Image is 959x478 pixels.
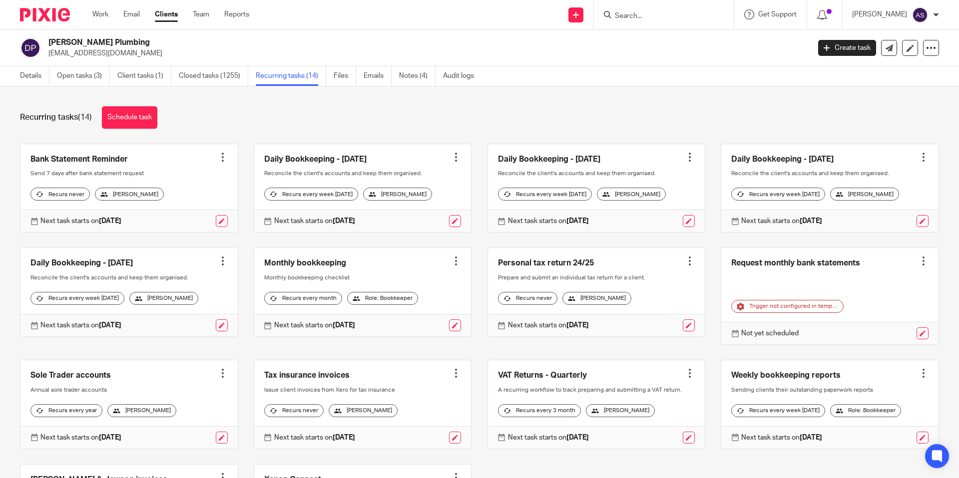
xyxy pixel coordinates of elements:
a: Notes (4) [399,66,436,86]
img: svg%3E [20,37,41,58]
div: Recurs never [264,404,324,417]
p: Next task starts on [741,433,822,443]
div: [PERSON_NAME] [830,188,899,201]
span: (14) [78,113,92,121]
p: Next task starts on [274,216,355,226]
strong: [DATE] [566,322,589,329]
strong: [DATE] [99,322,121,329]
p: Next task starts on [741,216,822,226]
div: Recurs never [498,292,557,305]
div: Role: Bookkeeper [347,292,418,305]
div: [PERSON_NAME] [562,292,631,305]
p: [PERSON_NAME] [852,9,907,19]
a: Details [20,66,49,86]
div: Recurs every week [DATE] [264,188,358,201]
div: Trigger not configured in template [731,300,844,313]
strong: [DATE] [566,434,589,441]
strong: [DATE] [333,218,355,225]
strong: [DATE] [566,218,589,225]
input: Search [614,12,704,21]
div: [PERSON_NAME] [95,188,164,201]
strong: [DATE] [333,434,355,441]
div: [PERSON_NAME] [329,404,398,417]
img: svg%3E [912,7,928,23]
a: Open tasks (3) [57,66,110,86]
a: Email [123,9,140,19]
p: Next task starts on [40,433,121,443]
div: [PERSON_NAME] [107,404,176,417]
a: Reports [224,9,249,19]
img: Pixie [20,8,70,21]
a: Closed tasks (1255) [179,66,248,86]
a: Create task [818,40,876,56]
p: Next task starts on [40,216,121,226]
p: Next task starts on [274,433,355,443]
div: Role: Bookkeeper [830,404,901,417]
div: [PERSON_NAME] [597,188,666,201]
p: [EMAIL_ADDRESS][DOMAIN_NAME] [48,48,803,58]
a: Client tasks (1) [117,66,171,86]
p: Next task starts on [508,320,589,330]
p: Next task starts on [508,433,589,443]
a: Clients [155,9,178,19]
h2: [PERSON_NAME] Plumbing [48,37,652,48]
h1: Recurring tasks [20,112,92,123]
div: Recurs every month [264,292,342,305]
div: Recurs every week [DATE] [731,404,825,417]
a: Audit logs [443,66,481,86]
a: Files [334,66,356,86]
a: Team [193,9,209,19]
a: Recurring tasks (14) [256,66,326,86]
span: Get Support [758,11,797,18]
div: [PERSON_NAME] [586,404,655,417]
div: [PERSON_NAME] [129,292,198,305]
strong: [DATE] [333,322,355,329]
strong: [DATE] [800,434,822,441]
a: Schedule task [102,106,157,129]
div: [PERSON_NAME] [363,188,432,201]
div: Recurs every year [30,404,102,417]
a: Work [92,9,108,19]
p: Next task starts on [274,320,355,330]
div: Recurs every 3 month [498,404,581,417]
div: Recurs every week [DATE] [731,188,825,201]
strong: [DATE] [99,218,121,225]
p: Next task starts on [508,216,589,226]
p: Next task starts on [40,320,121,330]
div: Recurs every week [DATE] [30,292,124,305]
strong: [DATE] [800,218,822,225]
div: Recurs every week [DATE] [498,188,592,201]
strong: [DATE] [99,434,121,441]
p: Not yet scheduled [741,328,799,338]
div: Recurs never [30,188,90,201]
a: Emails [364,66,392,86]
